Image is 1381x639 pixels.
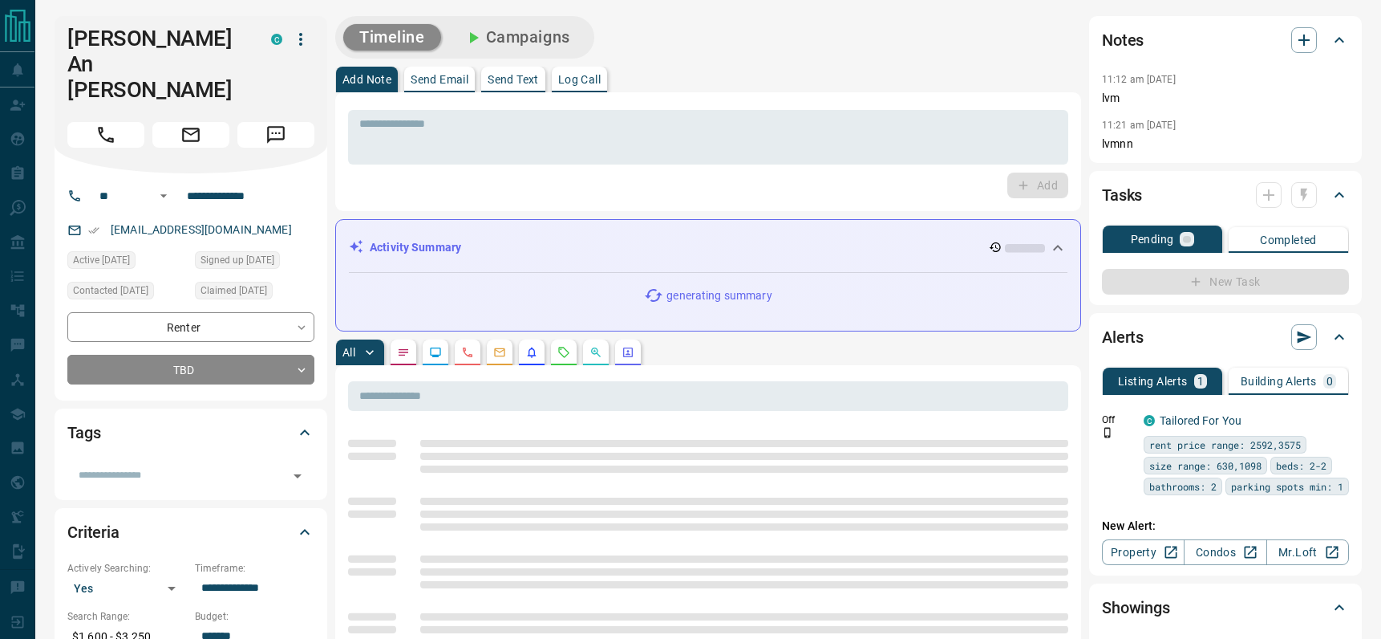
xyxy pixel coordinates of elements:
[1102,136,1349,153] p: lvmnn
[195,282,314,304] div: Mon Sep 08 2025
[1102,120,1176,131] p: 11:21 am [DATE]
[1102,176,1349,214] div: Tasks
[1231,478,1343,495] span: parking spots min: 1
[1149,478,1217,495] span: bathrooms: 2
[666,287,771,304] p: generating summary
[1102,318,1349,356] div: Alerts
[67,355,314,385] div: TBD
[237,122,314,148] span: Message
[397,346,410,359] svg: Notes
[67,519,119,545] h2: Criteria
[488,74,539,85] p: Send Text
[1266,539,1349,565] a: Mr.Loft
[1102,518,1349,535] p: New Alert:
[1184,539,1266,565] a: Condos
[67,251,187,274] div: Wed Sep 10 2025
[200,252,274,268] span: Signed up [DATE]
[73,252,130,268] span: Active [DATE]
[195,561,314,576] p: Timeframe:
[67,312,314,342] div: Renter
[557,346,570,359] svg: Requests
[67,561,187,576] p: Actively Searching:
[429,346,442,359] svg: Lead Browsing Activity
[67,122,144,148] span: Call
[67,609,187,624] p: Search Range:
[67,26,247,103] h1: [PERSON_NAME] An [PERSON_NAME]
[1102,539,1185,565] a: Property
[448,24,586,51] button: Campaigns
[67,576,187,601] div: Yes
[67,420,100,446] h2: Tags
[1102,324,1144,350] h2: Alerts
[195,251,314,274] div: Fri Aug 08 2025
[493,346,506,359] svg: Emails
[1144,415,1155,426] div: condos.ca
[111,223,292,236] a: [EMAIL_ADDRESS][DOMAIN_NAME]
[1260,234,1317,246] p: Completed
[1160,414,1241,427] a: Tailored For You
[73,283,148,299] span: Contacted [DATE]
[67,413,314,452] div: Tags
[1102,21,1349,59] div: Notes
[343,24,441,51] button: Timeline
[67,513,314,551] div: Criteria
[1102,182,1142,208] h2: Tasks
[1276,458,1326,474] span: beds: 2-2
[1149,458,1262,474] span: size range: 630,1098
[286,465,309,487] button: Open
[1326,376,1333,387] p: 0
[1118,376,1188,387] p: Listing Alerts
[67,282,187,304] div: Wed Sep 10 2025
[525,346,538,359] svg: Listing Alerts
[342,74,391,85] p: Add Note
[622,346,634,359] svg: Agent Actions
[1102,74,1176,85] p: 11:12 am [DATE]
[1197,376,1204,387] p: 1
[370,239,461,256] p: Activity Summary
[1131,234,1174,245] p: Pending
[88,225,99,236] svg: Email Verified
[152,122,229,148] span: Email
[558,74,601,85] p: Log Call
[195,609,314,624] p: Budget:
[1102,427,1113,438] svg: Push Notification Only
[154,186,173,206] button: Open
[271,34,282,45] div: condos.ca
[461,346,474,359] svg: Calls
[1149,437,1301,453] span: rent price range: 2592,3575
[1102,588,1349,627] div: Showings
[200,283,267,299] span: Claimed [DATE]
[349,233,1067,263] div: Activity Summary
[1241,376,1317,387] p: Building Alerts
[1102,595,1170,621] h2: Showings
[1102,413,1134,427] p: Off
[1102,90,1349,107] p: lvm
[1102,27,1144,53] h2: Notes
[411,74,468,85] p: Send Email
[342,347,355,358] p: All
[589,346,602,359] svg: Opportunities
